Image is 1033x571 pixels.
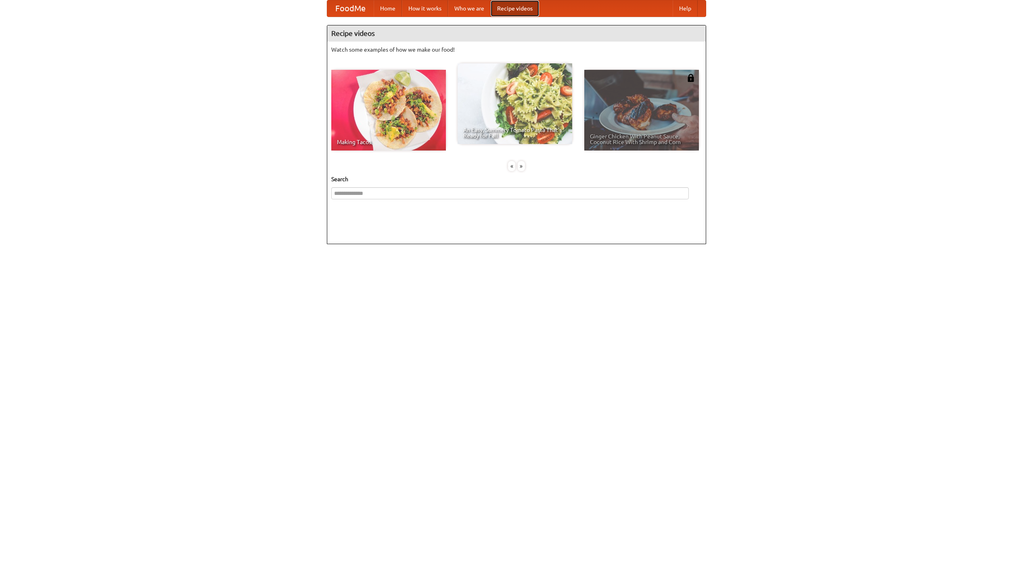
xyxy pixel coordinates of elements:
span: Making Tacos [337,139,440,145]
h4: Recipe videos [327,25,706,42]
a: Making Tacos [331,70,446,151]
a: Home [374,0,402,17]
a: Help [673,0,698,17]
a: Who we are [448,0,491,17]
div: » [518,161,525,171]
a: An Easy, Summery Tomato Pasta That's Ready for Fall [458,63,572,144]
a: Recipe videos [491,0,539,17]
a: FoodMe [327,0,374,17]
div: « [508,161,515,171]
span: An Easy, Summery Tomato Pasta That's Ready for Fall [463,127,567,138]
h5: Search [331,175,702,183]
p: Watch some examples of how we make our food! [331,46,702,54]
a: How it works [402,0,448,17]
img: 483408.png [687,74,695,82]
